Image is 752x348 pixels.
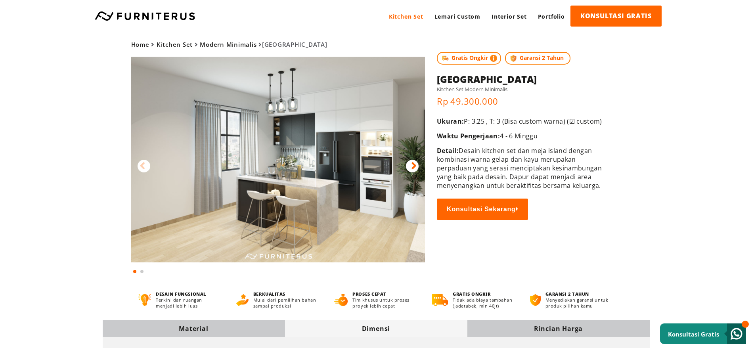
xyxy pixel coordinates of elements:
[532,6,570,27] a: Portfolio
[131,40,149,48] a: Home
[236,294,249,306] img: berkualitas.png
[467,324,650,333] div: Rincian Harga
[352,291,417,297] h4: PROSES CEPAT
[131,40,327,48] span: [GEOGRAPHIC_DATA]
[157,40,193,48] a: Kitchen Set
[429,6,486,27] a: Lemari Custom
[352,297,417,309] p: Tim khusus untuk proses proyek lebih cepat
[570,6,662,27] a: KONSULTASI GRATIS
[545,291,614,297] h4: GARANSI 2 TAHUN
[285,324,467,333] div: Dimensi
[509,54,518,63] img: protect.png
[437,146,459,155] span: Detail:
[437,86,608,93] h5: Kitchen Set Modern Minimalis
[486,6,532,27] a: Interior Set
[103,324,285,333] div: Material
[453,297,515,309] p: Tidak ada biaya tambahan (Jadetabek, min 40jt)
[437,199,528,220] button: Konsultasi Sekarang
[334,294,348,306] img: proses-cepat.png
[545,297,614,309] p: Menyediakan garansi untuk produk pilihan kamu
[437,73,608,86] h1: [GEOGRAPHIC_DATA]
[530,294,540,306] img: bergaransi.png
[437,146,608,190] p: Desain kitchen set dan meja island dengan kombinasi warna gelap dan kayu merupakan perpaduan yang...
[253,297,320,309] p: Mulai dari pemilihan bahan sampai produksi
[490,54,497,63] img: info-colored.png
[437,95,608,107] p: Rp 49.300.000
[453,291,515,297] h4: GRATIS ONGKIR
[253,291,320,297] h4: BERKUALITAS
[200,40,256,48] a: Modern Minimalis
[505,52,570,65] span: Garansi 2 Tahun
[432,294,448,306] img: gratis-ongkir.png
[660,323,746,344] a: Konsultasi Gratis
[437,132,500,140] span: Waktu Pengerjaan:
[156,297,221,309] p: Terkini dan ruangan menjadi lebih luas
[437,52,501,65] span: Gratis Ongkir
[437,117,608,126] p: P: 3.25 , T: 3 (Bisa custom warna) (☑ custom)
[437,132,608,140] p: 4 - 6 Minggu
[156,291,221,297] h4: DESAIN FUNGSIONAL
[383,6,429,27] a: Kitchen Set
[668,330,719,338] small: Konsultasi Gratis
[441,54,450,63] img: shipping.jpg
[138,294,151,306] img: desain-fungsional.png
[437,117,464,126] span: Ukuran:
